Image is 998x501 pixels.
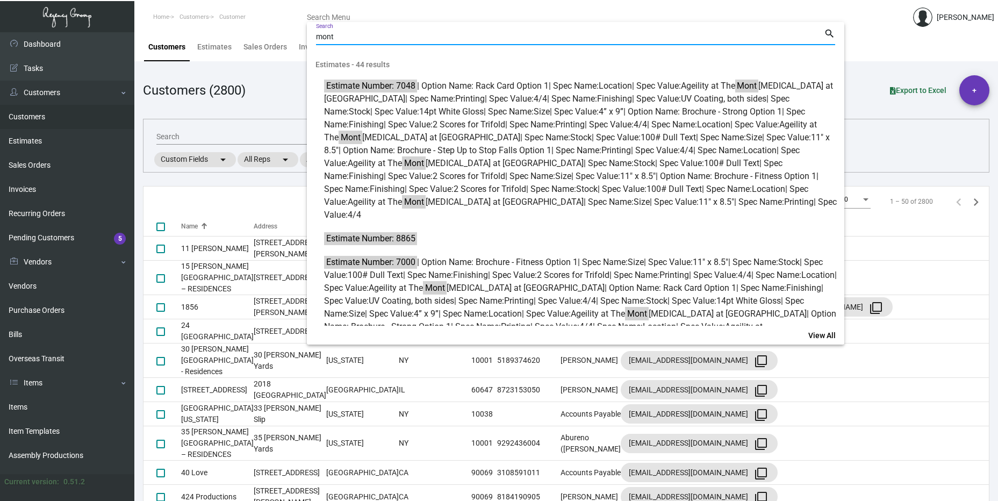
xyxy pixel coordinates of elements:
[423,281,446,295] mark: Mont
[786,283,821,293] span: Finishing
[414,309,439,319] span: 4” x 9”
[743,145,777,155] span: Location
[504,296,534,306] span: Printing
[534,94,547,104] span: 4/4
[63,476,85,488] div: 0.51.2
[348,270,403,280] span: 100# Dull Text
[555,119,585,130] span: Printing
[349,171,384,181] span: Finishing
[625,307,648,320] mark: Mont
[489,309,522,319] span: Location
[455,94,485,104] span: Printing
[778,257,800,267] span: Stock
[752,184,785,194] span: Location
[704,158,759,168] span: 100# Dull Text
[537,270,609,280] span: 2 Scores for Trifold
[599,106,623,117] span: 4” x 9”
[579,321,593,332] span: 4/4
[348,195,583,209] span: Ageility at The [MEDICAL_DATA] at [GEOGRAPHIC_DATA]
[349,106,370,117] span: Stock
[324,119,817,144] span: Ageility at The [MEDICAL_DATA] at [GEOGRAPHIC_DATA]
[716,296,781,306] span: 14pt White Gloss
[402,195,425,209] mark: Mont
[570,132,592,142] span: Stock
[324,79,417,92] mark: Estimate Number: 7048
[601,145,631,155] span: Printing
[576,184,598,194] span: Stock
[324,80,839,221] span: | Option Name: Rack Card Option 1 | Spec Name: | Spec Value: | Spec Name: | Spec Value: | Spec Na...
[801,270,835,280] span: Location
[620,171,656,181] span: 11" x 8.5"
[634,158,655,168] span: Stock
[339,131,362,144] mark: Mont
[647,184,702,194] span: 100# Dull Text
[555,171,571,181] span: Size
[348,210,361,220] span: 4/4
[433,171,505,181] span: 2 Scores for Trifold
[324,232,417,245] mark: Estimate Number: 8865
[583,296,596,306] span: 4/4
[349,119,384,130] span: Finishing
[808,331,836,340] span: View All
[307,55,844,74] span: Estimates - 44 results
[453,270,488,280] span: Finishing
[659,270,689,280] span: Printing
[433,119,505,130] span: 2 Scores for Trifold
[746,132,762,142] span: Size
[349,309,365,319] span: Size
[419,106,484,117] span: 14pt White Gloss
[501,321,530,332] span: Printing
[693,257,728,267] span: 11" x 8.5"
[324,256,839,398] span: | Option Name: Brochure - Fitness Option 1 | Spec Name: | Spec Value: | Spec Name: | Spec Value: ...
[784,197,814,207] span: Printing
[571,307,806,320] span: Ageility at The [MEDICAL_DATA] at [GEOGRAPHIC_DATA]
[643,321,676,332] span: Location
[697,119,730,130] span: Location
[370,184,405,194] span: Finishing
[402,156,425,170] mark: Mont
[454,184,526,194] span: 2 Scores for Trifold
[641,132,696,142] span: 100# Dull Text
[699,197,734,207] span: 11" x 8.5"
[824,27,835,40] mat-icon: search
[534,106,550,117] span: Size
[634,197,650,207] span: Size
[4,476,59,488] div: Current version:
[324,255,417,269] mark: Estimate Number: 7000
[680,145,693,155] span: 4/4
[369,296,454,306] span: UV Coating, both sides
[599,81,632,91] span: Location
[681,94,766,104] span: UV Coating, both sides
[646,296,667,306] span: Stock
[735,79,758,92] mark: Mont
[597,94,632,104] span: Finishing
[628,257,644,267] span: Size
[634,119,647,130] span: 4/4
[348,156,583,170] span: Ageility at The [MEDICAL_DATA] at [GEOGRAPHIC_DATA]
[738,270,751,280] span: 4/4
[369,281,604,295] span: Ageility at The [MEDICAL_DATA] at [GEOGRAPHIC_DATA]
